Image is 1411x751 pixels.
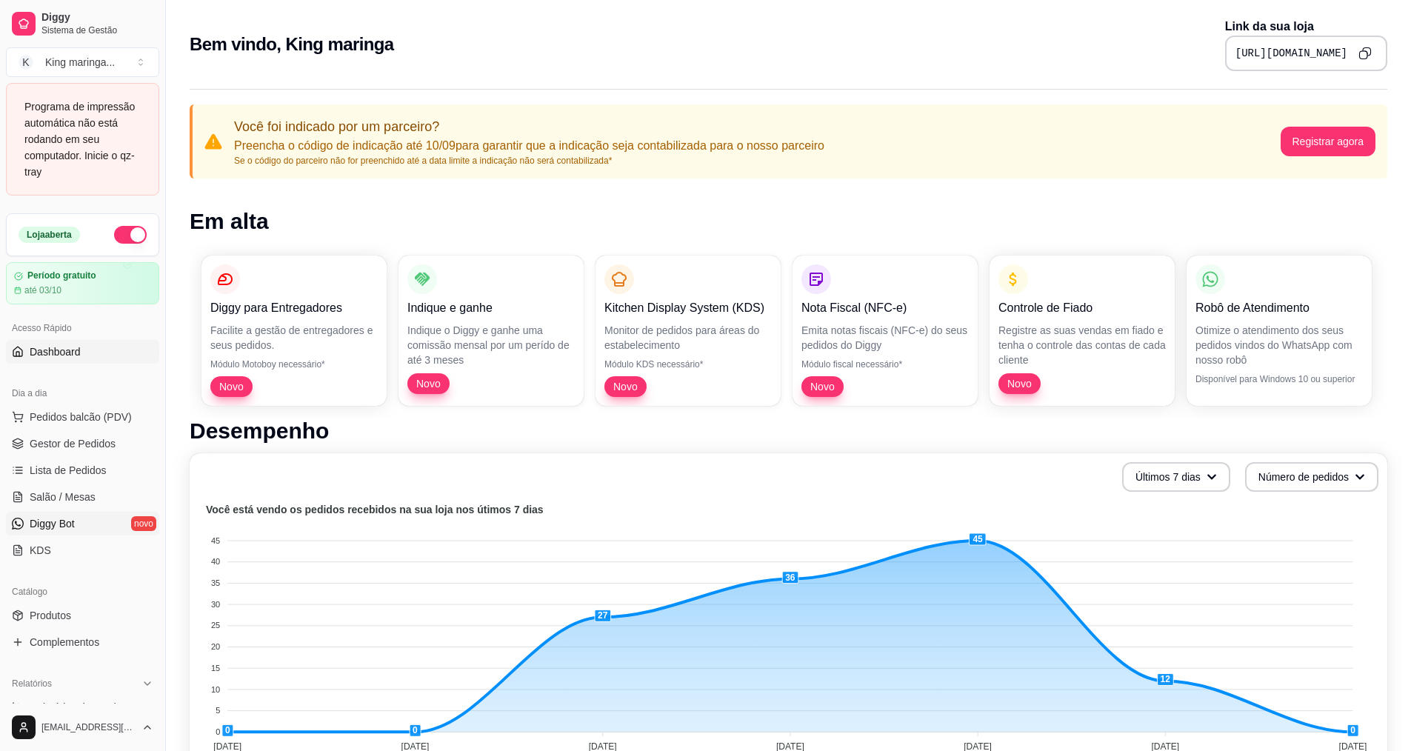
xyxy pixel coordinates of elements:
[211,600,220,609] tspan: 30
[6,381,159,405] div: Dia a dia
[12,678,52,690] span: Relatórios
[407,323,575,367] p: Indique o Diggy e ganhe uma comissão mensal por um perído de até 3 meses
[234,137,824,155] p: Preencha o código de indicação até 10/09 para garantir que a indicação seja contabilizada para o ...
[6,47,159,77] button: Select a team
[211,578,220,587] tspan: 35
[804,379,841,394] span: Novo
[990,256,1175,406] button: Controle de FiadoRegistre as suas vendas em fiado e tenha o controle das contas de cada clienteNovo
[801,299,969,317] p: Nota Fiscal (NFC-e)
[213,379,250,394] span: Novo
[1195,299,1363,317] p: Robô de Atendimento
[407,299,575,317] p: Indique e ganhe
[998,323,1166,367] p: Registre as suas vendas em fiado e tenha o controle das contas de cada cliente
[27,270,96,281] article: Período gratuito
[1001,376,1038,391] span: Novo
[604,299,772,317] p: Kitchen Display System (KDS)
[1353,41,1377,65] button: Copy to clipboard
[6,710,159,745] button: [EMAIL_ADDRESS][DOMAIN_NAME]
[6,485,159,509] a: Salão / Mesas
[216,727,220,736] tspan: 0
[1225,18,1387,36] p: Link da sua loja
[596,256,781,406] button: Kitchen Display System (KDS)Monitor de pedidos para áreas do estabelecimentoMódulo KDS necessário...
[30,700,127,715] span: Relatórios de vendas
[1235,46,1347,61] pre: [URL][DOMAIN_NAME]
[801,358,969,370] p: Módulo fiscal necessário*
[24,99,141,180] div: Programa de impressão automática não está rodando em seu computador. Inicie o qz-tray
[998,299,1166,317] p: Controle de Fiado
[234,116,824,137] p: Você foi indicado por um parceiro?
[24,284,61,296] article: até 03/10
[30,516,75,531] span: Diggy Bot
[210,323,378,353] p: Facilite a gestão de entregadores e seus pedidos.
[1281,127,1376,156] button: Registrar agora
[30,436,116,451] span: Gestor de Pedidos
[30,344,81,359] span: Dashboard
[6,695,159,719] a: Relatórios de vendas
[1245,462,1378,492] button: Número de pedidos
[201,256,387,406] button: Diggy para EntregadoresFacilite a gestão de entregadores e seus pedidos.Módulo Motoboy necessário...
[607,379,644,394] span: Novo
[45,55,115,70] div: King maringa ...
[6,630,159,654] a: Complementos
[211,664,220,672] tspan: 15
[6,458,159,482] a: Lista de Pedidos
[41,721,136,733] span: [EMAIL_ADDRESS][DOMAIN_NAME]
[1187,256,1372,406] button: Robô de AtendimentoOtimize o atendimento dos seus pedidos vindos do WhatsApp com nosso robôDispon...
[19,227,80,243] div: Loja aberta
[30,543,51,558] span: KDS
[30,635,99,650] span: Complementos
[211,536,220,545] tspan: 45
[6,262,159,304] a: Período gratuitoaté 03/10
[793,256,978,406] button: Nota Fiscal (NFC-e)Emita notas fiscais (NFC-e) do seus pedidos do DiggyMódulo fiscal necessário*Novo
[6,432,159,455] a: Gestor de Pedidos
[234,155,824,167] p: Se o código do parceiro não for preenchido até a data limite a indicação não será contabilizada*
[190,33,394,56] h2: Bem vindo, King maringa
[30,608,71,623] span: Produtos
[30,463,107,478] span: Lista de Pedidos
[114,226,147,244] button: Alterar Status
[6,604,159,627] a: Produtos
[211,621,220,630] tspan: 25
[410,376,447,391] span: Novo
[604,323,772,353] p: Monitor de pedidos para áreas do estabelecimento
[6,512,159,535] a: Diggy Botnovo
[1122,462,1230,492] button: Últimos 7 dias
[398,256,584,406] button: Indique e ganheIndique o Diggy e ganhe uma comissão mensal por um perído de até 3 mesesNovo
[801,323,969,353] p: Emita notas fiscais (NFC-e) do seus pedidos do Diggy
[190,418,1387,444] h1: Desempenho
[6,340,159,364] a: Dashboard
[211,642,220,651] tspan: 20
[41,11,153,24] span: Diggy
[210,358,378,370] p: Módulo Motoboy necessário*
[190,208,1387,235] h1: Em alta
[6,6,159,41] a: DiggySistema de Gestão
[211,685,220,694] tspan: 10
[604,358,772,370] p: Módulo KDS necessário*
[206,504,544,515] text: Você está vendo os pedidos recebidos na sua loja nos útimos 7 dias
[30,490,96,504] span: Salão / Mesas
[6,316,159,340] div: Acesso Rápido
[1195,323,1363,367] p: Otimize o atendimento dos seus pedidos vindos do WhatsApp com nosso robô
[6,538,159,562] a: KDS
[211,557,220,566] tspan: 40
[19,55,33,70] span: K
[41,24,153,36] span: Sistema de Gestão
[216,706,220,715] tspan: 5
[6,580,159,604] div: Catálogo
[210,299,378,317] p: Diggy para Entregadores
[30,410,132,424] span: Pedidos balcão (PDV)
[6,405,159,429] button: Pedidos balcão (PDV)
[1195,373,1363,385] p: Disponível para Windows 10 ou superior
